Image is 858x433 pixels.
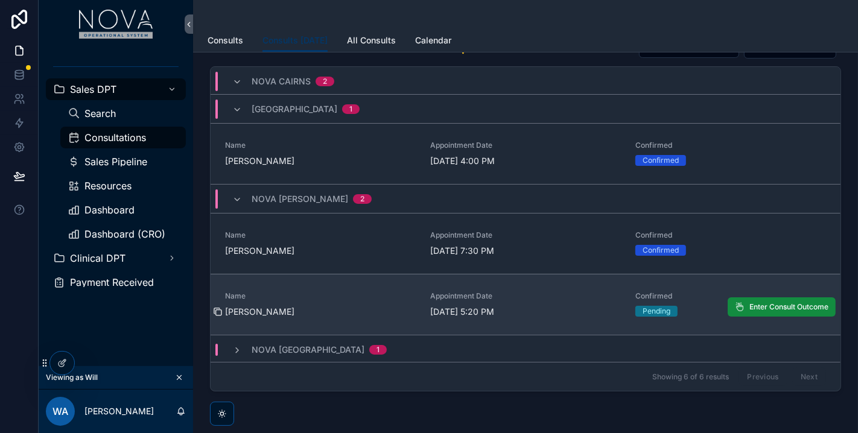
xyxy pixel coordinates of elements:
[225,141,416,150] span: Name
[60,175,186,197] a: Resources
[211,123,841,184] a: Name[PERSON_NAME]Appointment Date[DATE] 4:00 PMConfirmedConfirmed
[84,405,154,417] p: [PERSON_NAME]
[430,245,621,257] span: [DATE] 7:30 PM
[635,291,826,301] span: Confirmed
[84,205,135,215] span: Dashboard
[252,75,311,87] span: Nova Cairns
[430,306,621,318] span: [DATE] 5:20 PM
[211,213,841,274] a: Name[PERSON_NAME]Appointment Date[DATE] 7:30 PMConfirmedConfirmed
[749,302,828,312] span: Enter Consult Outcome
[84,109,116,118] span: Search
[262,34,328,46] span: Consults [DATE]
[415,30,451,54] a: Calendar
[208,34,243,46] span: Consults
[84,157,147,166] span: Sales Pipeline
[225,245,416,257] span: [PERSON_NAME]
[377,345,380,355] div: 1
[252,193,348,205] span: Nova [PERSON_NAME]
[211,274,841,335] a: Name[PERSON_NAME]Appointment Date[DATE] 5:20 PMConfirmedPendingEnter Consult Outcome
[728,297,836,317] button: Enter Consult Outcome
[225,230,416,240] span: Name
[643,306,670,317] div: Pending
[46,373,98,382] span: Viewing as Will
[84,133,146,142] span: Consultations
[430,291,621,301] span: Appointment Date
[46,78,186,100] a: Sales DPT
[643,245,679,256] div: Confirmed
[60,223,186,245] a: Dashboard (CRO)
[252,103,337,115] span: [GEOGRAPHIC_DATA]
[70,84,116,94] span: Sales DPT
[635,230,826,240] span: Confirmed
[84,181,132,191] span: Resources
[70,277,154,287] span: Payment Received
[635,141,826,150] span: Confirmed
[430,230,621,240] span: Appointment Date
[225,155,416,167] span: [PERSON_NAME]
[262,30,328,52] a: Consults [DATE]
[60,199,186,221] a: Dashboard
[208,30,243,54] a: Consults
[60,151,186,172] a: Sales Pipeline
[643,155,679,166] div: Confirmed
[415,34,451,46] span: Calendar
[46,271,186,293] a: Payment Received
[52,404,68,419] span: WA
[430,155,621,167] span: [DATE] 4:00 PM
[225,306,416,318] span: [PERSON_NAME]
[84,229,165,239] span: Dashboard (CRO)
[225,291,416,301] span: Name
[60,103,186,124] a: Search
[252,344,364,356] span: Nova [GEOGRAPHIC_DATA]
[430,141,621,150] span: Appointment Date
[347,30,396,54] a: All Consults
[323,77,327,86] div: 2
[652,371,729,381] span: Showing 6 of 6 results
[70,253,126,263] span: Clinical DPT
[349,104,352,114] div: 1
[79,10,153,39] img: App logo
[60,127,186,148] a: Consultations
[347,34,396,46] span: All Consults
[39,48,193,309] div: scrollable content
[360,194,364,204] div: 2
[46,247,186,269] a: Clinical DPT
